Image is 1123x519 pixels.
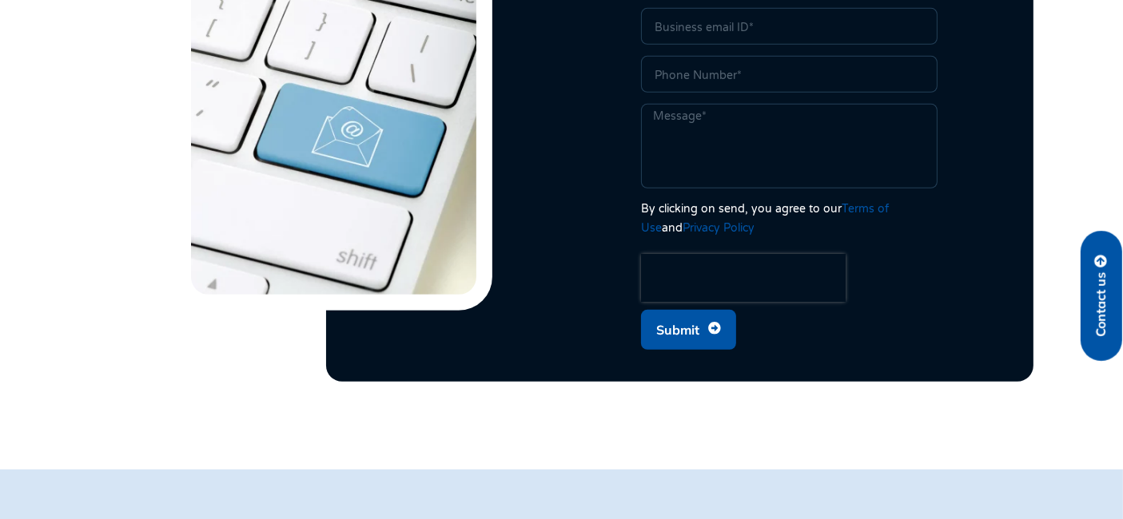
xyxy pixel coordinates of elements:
[656,315,699,345] span: Submit
[1094,272,1109,337] span: Contact us
[641,254,846,302] iframe: reCAPTCHA
[683,221,755,235] a: Privacy Policy
[641,200,938,238] div: By clicking on send, you agree to our and
[641,202,889,235] a: Terms of Use
[1081,231,1122,361] a: Contact us
[641,310,736,350] button: Submit
[641,8,938,45] input: Business email ID*
[641,56,938,93] input: Only numbers and phone characters (#, -, *, etc) are accepted.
